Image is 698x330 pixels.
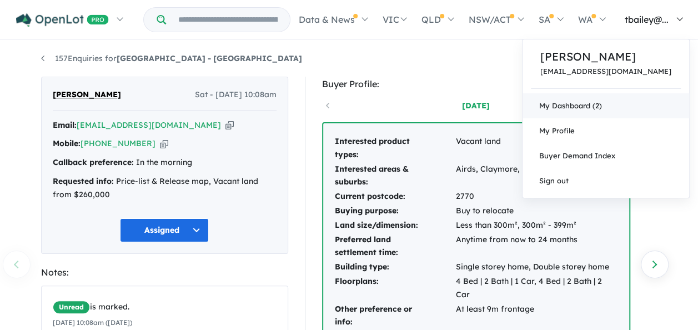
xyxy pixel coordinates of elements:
[334,218,455,233] td: Land size/dimension:
[16,13,109,27] img: Openlot PRO Logo White
[455,189,618,204] td: 2770
[334,274,455,302] td: Floorplans:
[195,88,277,102] span: Sat - [DATE] 10:08am
[53,120,77,130] strong: Email:
[53,156,277,169] div: In the morning
[334,134,455,162] td: Interested product types:
[81,138,155,148] a: [PHONE_NUMBER]
[334,189,455,204] td: Current postcode:
[523,168,689,193] a: Sign out
[53,138,81,148] strong: Mobile:
[523,143,689,168] a: Buyer Demand Index
[625,14,669,25] span: tbailey@...
[334,260,455,274] td: Building type:
[77,120,221,130] a: [EMAIL_ADDRESS][DOMAIN_NAME]
[334,204,455,218] td: Buying purpose:
[455,302,618,330] td: At least 9m frontage
[334,233,455,261] td: Preferred land settlement time:
[455,162,618,190] td: Airds, Claymore, [PERSON_NAME]
[160,138,168,149] button: Copy
[539,126,575,135] span: My Profile
[540,67,671,76] a: [EMAIL_ADDRESS][DOMAIN_NAME]
[455,204,618,218] td: Buy to relocate
[455,233,618,261] td: Anytime from now to 24 months
[168,8,288,32] input: Try estate name, suburb, builder or developer
[322,77,630,92] div: Buyer Profile:
[53,175,277,202] div: Price-list & Release map, Vacant land from $260,000
[334,162,455,190] td: Interested areas & suburbs:
[523,93,689,118] a: My Dashboard (2)
[53,301,285,314] div: is marked.
[41,53,302,63] a: 157Enquiries for[GEOGRAPHIC_DATA] - [GEOGRAPHIC_DATA]
[41,52,657,66] nav: breadcrumb
[53,318,132,327] small: [DATE] 10:08am ([DATE])
[455,274,618,302] td: 4 Bed | 2 Bath | 1 Car, 4 Bed | 2 Bath | 2 Car
[53,88,121,102] span: [PERSON_NAME]
[429,100,523,111] a: [DATE]
[53,157,134,167] strong: Callback preference:
[120,218,209,242] button: Assigned
[53,301,90,314] span: Unread
[334,302,455,330] td: Other preference or info:
[455,134,618,162] td: Vacant land
[225,119,234,131] button: Copy
[53,176,114,186] strong: Requested info:
[540,48,671,65] a: [PERSON_NAME]
[117,53,302,63] strong: [GEOGRAPHIC_DATA] - [GEOGRAPHIC_DATA]
[41,265,288,280] div: Notes:
[455,260,618,274] td: Single storey home, Double storey home
[523,118,689,143] a: My Profile
[455,218,618,233] td: Less than 300m², 300m² - 399m²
